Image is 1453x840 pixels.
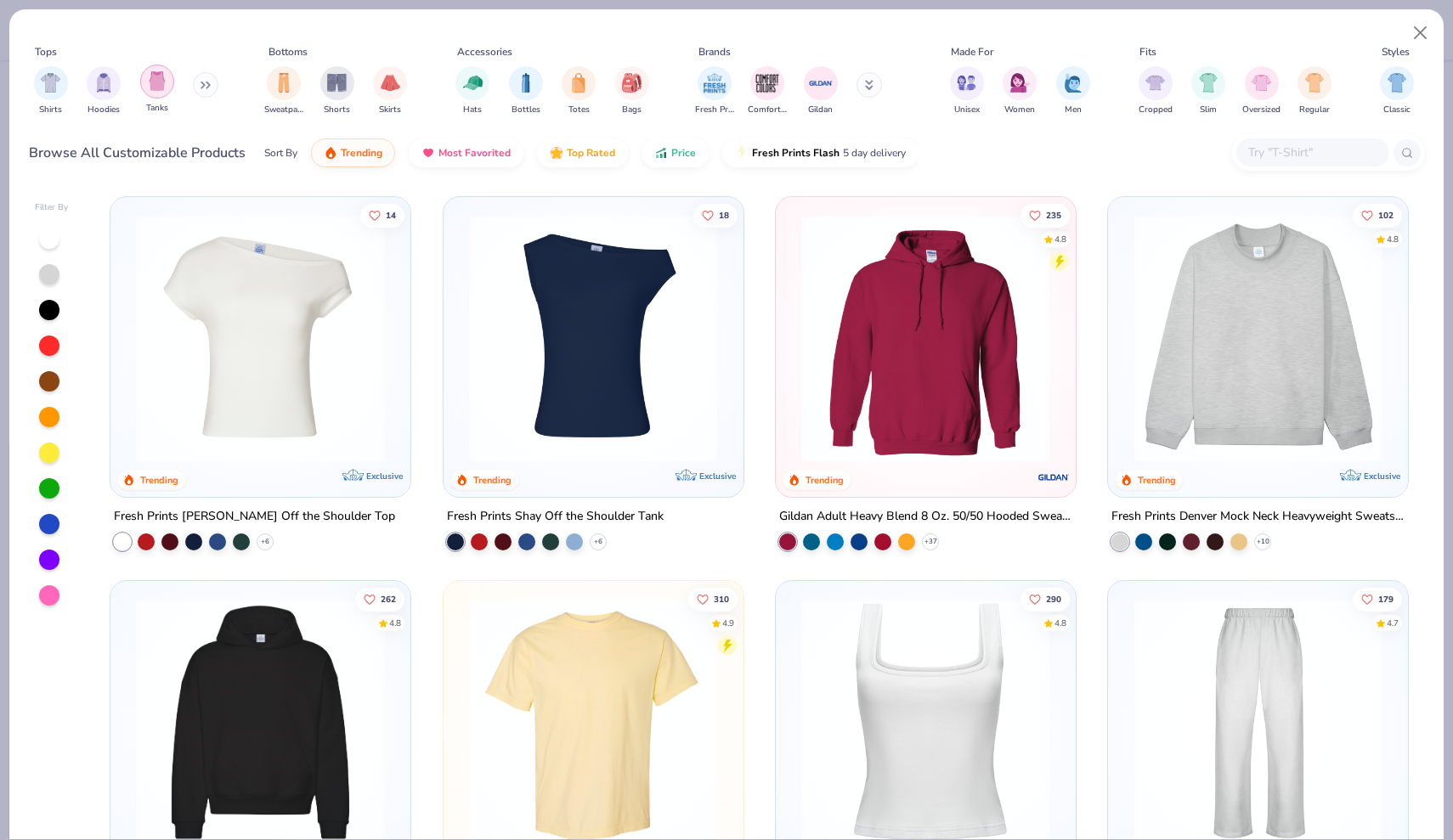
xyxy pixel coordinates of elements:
button: Top Rated [537,138,628,167]
button: filter button [1139,66,1173,116]
button: Like [687,588,737,612]
img: Hoodies Image [94,73,113,93]
span: + 6 [594,537,602,547]
img: a1c94bf0-cbc2-4c5c-96ec-cab3b8502a7f [127,214,393,463]
div: filter for Classic [1380,66,1414,116]
span: Most Favorited [438,146,511,160]
span: Tanks [146,102,168,115]
span: Shorts [324,104,350,116]
span: Slim [1200,104,1217,116]
img: Tanks Image [148,71,167,91]
button: filter button [562,66,596,116]
div: Brands [698,44,731,59]
button: filter button [1003,66,1037,116]
span: Comfort Colors [748,104,787,116]
img: Skirts Image [381,73,400,93]
button: filter button [1056,66,1090,116]
img: Women Image [1010,73,1030,93]
span: 290 [1046,595,1061,604]
span: Hats [463,104,482,116]
span: Women [1004,104,1035,116]
img: Comfort Colors Image [755,70,780,96]
div: Accessories [457,44,512,59]
img: Sweatpants Image [274,73,293,93]
div: 4.9 [721,617,733,630]
img: flash.gif [735,146,749,160]
div: filter for Hats [455,66,489,116]
span: Bottles [512,104,540,116]
img: Bottles Image [517,73,535,93]
img: 01756b78-01f6-4cc6-8d8a-3c30c1a0c8ac [793,214,1059,463]
span: Unisex [954,104,980,116]
div: Fresh Prints [PERSON_NAME] Off the Shoulder Top [114,506,395,527]
div: Filter By [35,201,69,214]
input: Try "T-Shirt" [1247,143,1377,162]
img: TopRated.gif [550,146,563,160]
button: filter button [615,66,649,116]
span: Skirts [379,104,401,116]
span: 179 [1378,595,1394,604]
img: Classic Image [1388,73,1407,93]
span: 5 day delivery [843,144,906,163]
span: 14 [386,211,396,219]
button: filter button [34,66,68,116]
span: Exclusive [699,471,736,482]
span: + 37 [924,537,936,547]
button: filter button [1191,66,1225,116]
img: 5716b33b-ee27-473a-ad8a-9b8687048459 [461,214,726,463]
button: filter button [140,66,174,116]
img: Shirts Image [41,73,60,93]
span: Cropped [1139,104,1173,116]
button: filter button [1298,66,1331,116]
div: filter for Shorts [320,66,354,116]
img: Men Image [1064,73,1083,93]
button: filter button [264,66,303,116]
span: Fresh Prints [695,104,734,116]
div: filter for Men [1056,66,1090,116]
img: most_fav.gif [421,146,435,160]
div: Bottoms [269,44,308,59]
div: filter for Hoodies [87,66,121,116]
span: Shirts [39,104,62,116]
button: Like [1353,203,1402,227]
button: Like [360,203,404,227]
img: a164e800-7022-4571-a324-30c76f641635 [1059,214,1325,463]
img: Totes Image [569,73,588,93]
span: Exclusive [367,471,404,482]
span: Regular [1299,104,1330,116]
span: 18 [718,211,728,219]
div: Tops [35,44,57,59]
span: 262 [381,595,396,604]
button: filter button [87,66,121,116]
span: 235 [1046,211,1061,219]
div: filter for Shirts [34,66,68,116]
div: filter for Cropped [1139,66,1173,116]
button: Like [1020,588,1070,612]
button: filter button [950,66,984,116]
button: Like [693,203,737,227]
span: + 6 [261,537,269,547]
div: filter for Skirts [373,66,407,116]
button: filter button [1242,66,1281,116]
div: filter for Women [1003,66,1037,116]
div: filter for Totes [562,66,596,116]
button: filter button [695,66,734,116]
img: Hats Image [463,73,483,93]
button: Like [1353,588,1402,612]
img: Shorts Image [327,73,347,93]
div: Gildan Adult Heavy Blend 8 Oz. 50/50 Hooded Sweatshirt [779,506,1072,527]
div: filter for Slim [1191,66,1225,116]
span: Bags [622,104,642,116]
button: Close [1405,17,1437,49]
div: 4.7 [1387,617,1399,630]
span: Top Rated [567,146,615,160]
img: Oversized Image [1252,73,1271,93]
div: 4.8 [1054,617,1066,630]
div: Fresh Prints Denver Mock Neck Heavyweight Sweatshirt [1111,506,1405,527]
span: Fresh Prints Flash [752,146,840,160]
div: filter for Comfort Colors [748,66,787,116]
div: Sort By [264,145,297,161]
div: Fresh Prints Shay Off the Shoulder Tank [447,506,664,527]
img: Fresh Prints Image [702,70,727,96]
span: Men [1065,104,1082,116]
